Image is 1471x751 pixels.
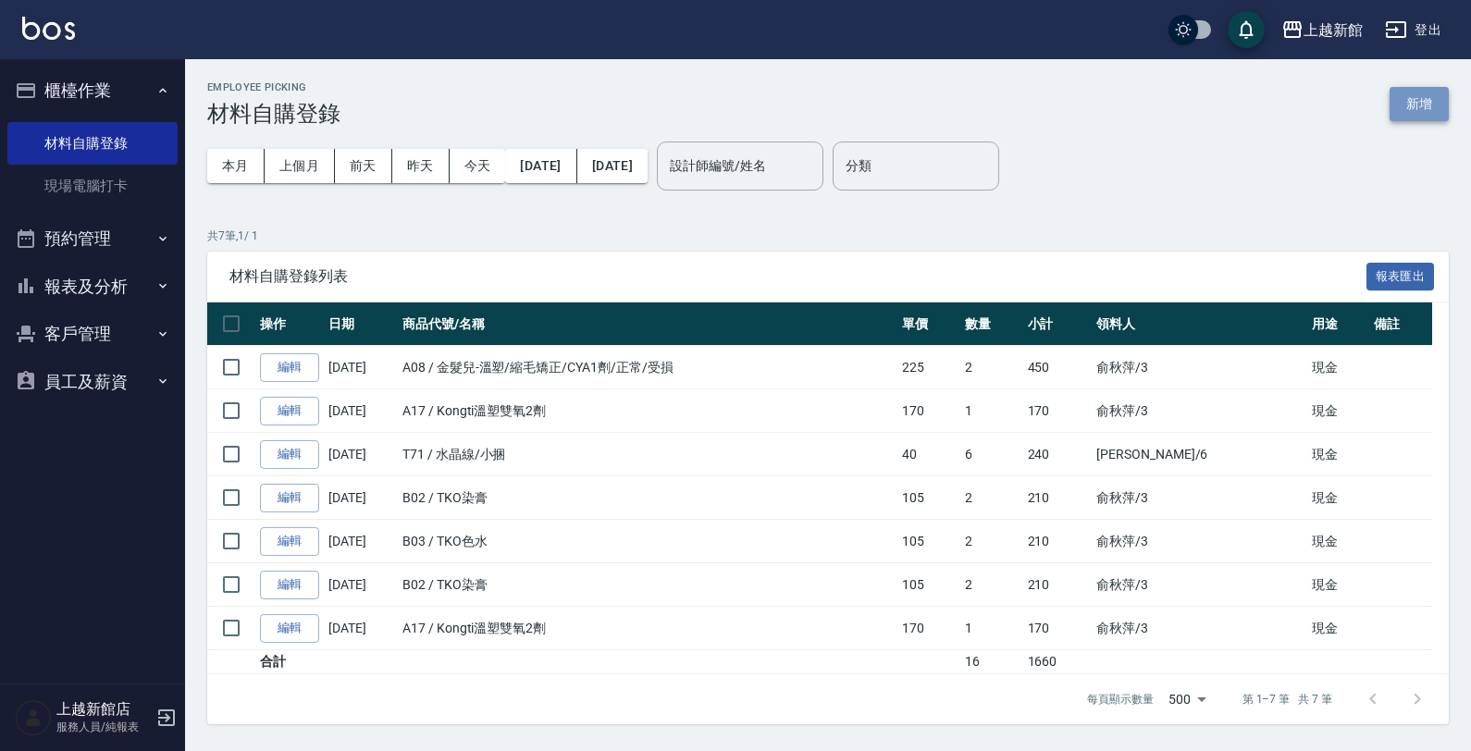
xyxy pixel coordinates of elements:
[1161,674,1213,724] div: 500
[398,302,897,346] th: 商品代號/名稱
[1092,476,1307,520] td: 俞秋萍 /3
[324,607,398,650] td: [DATE]
[265,149,335,183] button: 上個月
[1242,691,1332,708] p: 第 1–7 筆 共 7 筆
[324,520,398,563] td: [DATE]
[960,302,1023,346] th: 數量
[260,614,319,643] a: 編輯
[7,67,178,115] button: 櫃檯作業
[7,310,178,358] button: 客戶管理
[897,302,960,346] th: 單價
[1366,266,1435,284] a: 報表匯出
[960,433,1023,476] td: 6
[960,346,1023,389] td: 2
[56,719,151,735] p: 服務人員/純報表
[7,122,178,165] a: 材料自購登錄
[897,476,960,520] td: 105
[1092,520,1307,563] td: 俞秋萍 /3
[897,433,960,476] td: 40
[324,563,398,607] td: [DATE]
[207,149,265,183] button: 本月
[1307,476,1370,520] td: 現金
[1092,346,1307,389] td: 俞秋萍 /3
[7,165,178,207] a: 現場電腦打卡
[1307,433,1370,476] td: 現金
[324,389,398,433] td: [DATE]
[1369,302,1432,346] th: 備註
[398,520,897,563] td: B03 / TKO色水
[56,700,151,719] h5: 上越新館店
[1023,476,1093,520] td: 210
[398,563,897,607] td: B02 / TKO染膏
[1366,263,1435,291] button: 報表匯出
[1023,650,1093,674] td: 1660
[1307,346,1370,389] td: 現金
[7,358,178,406] button: 員工及薪資
[1307,563,1370,607] td: 現金
[22,17,75,40] img: Logo
[1092,389,1307,433] td: 俞秋萍 /3
[897,520,960,563] td: 105
[577,149,648,183] button: [DATE]
[1092,607,1307,650] td: 俞秋萍 /3
[335,149,392,183] button: 前天
[1023,433,1093,476] td: 240
[960,520,1023,563] td: 2
[505,149,576,183] button: [DATE]
[260,440,319,469] a: 編輯
[15,699,52,736] img: Person
[1023,520,1093,563] td: 210
[1023,607,1093,650] td: 170
[324,476,398,520] td: [DATE]
[960,389,1023,433] td: 1
[1228,11,1265,48] button: save
[398,433,897,476] td: T71 / 水晶線/小捆
[960,650,1023,674] td: 16
[1023,563,1093,607] td: 210
[1092,433,1307,476] td: [PERSON_NAME] /6
[260,353,319,382] a: 編輯
[7,215,178,263] button: 預約管理
[398,607,897,650] td: A17 / Kongti溫塑雙氧2劑
[260,527,319,556] a: 編輯
[1092,302,1307,346] th: 領料人
[1390,87,1449,121] button: 新增
[260,571,319,599] a: 編輯
[960,476,1023,520] td: 2
[1378,13,1449,47] button: 登出
[1092,563,1307,607] td: 俞秋萍 /3
[398,346,897,389] td: A08 / 金髮兒-溫塑/縮毛矯正/CYA1劑/正常/受損
[324,302,398,346] th: 日期
[398,476,897,520] td: B02 / TKO染膏
[1023,302,1093,346] th: 小計
[897,607,960,650] td: 170
[255,650,324,674] td: 合計
[260,484,319,512] a: 編輯
[207,101,340,127] h3: 材料自購登錄
[1307,607,1370,650] td: 現金
[7,263,178,311] button: 報表及分析
[1274,11,1370,49] button: 上越新館
[1307,520,1370,563] td: 現金
[260,397,319,425] a: 編輯
[207,81,340,93] h2: Employee Picking
[1023,389,1093,433] td: 170
[450,149,506,183] button: 今天
[1307,389,1370,433] td: 現金
[897,346,960,389] td: 225
[324,433,398,476] td: [DATE]
[1390,94,1449,112] a: 新增
[897,389,960,433] td: 170
[960,607,1023,650] td: 1
[207,228,1449,244] p: 共 7 筆, 1 / 1
[1307,302,1370,346] th: 用途
[255,302,324,346] th: 操作
[324,346,398,389] td: [DATE]
[398,389,897,433] td: A17 / Kongti溫塑雙氧2劑
[1087,691,1154,708] p: 每頁顯示數量
[897,563,960,607] td: 105
[1023,346,1093,389] td: 450
[960,563,1023,607] td: 2
[229,267,1366,286] span: 材料自購登錄列表
[1304,18,1363,42] div: 上越新館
